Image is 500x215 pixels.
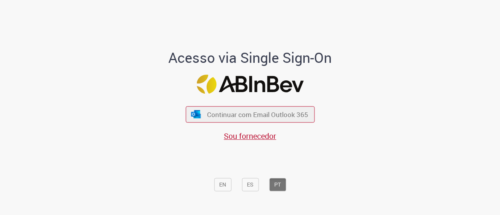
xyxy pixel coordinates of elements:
img: ícone Azure/Microsoft 360 [191,110,202,118]
img: Logo ABInBev [196,75,304,94]
button: ícone Azure/Microsoft 360 Continuar com Email Outlook 365 [186,107,314,123]
button: EN [214,178,231,191]
button: PT [269,178,286,191]
span: Continuar com Email Outlook 365 [207,110,308,119]
h1: Acesso via Single Sign-On [142,50,359,66]
a: Sou fornecedor [224,131,276,141]
button: ES [242,178,259,191]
